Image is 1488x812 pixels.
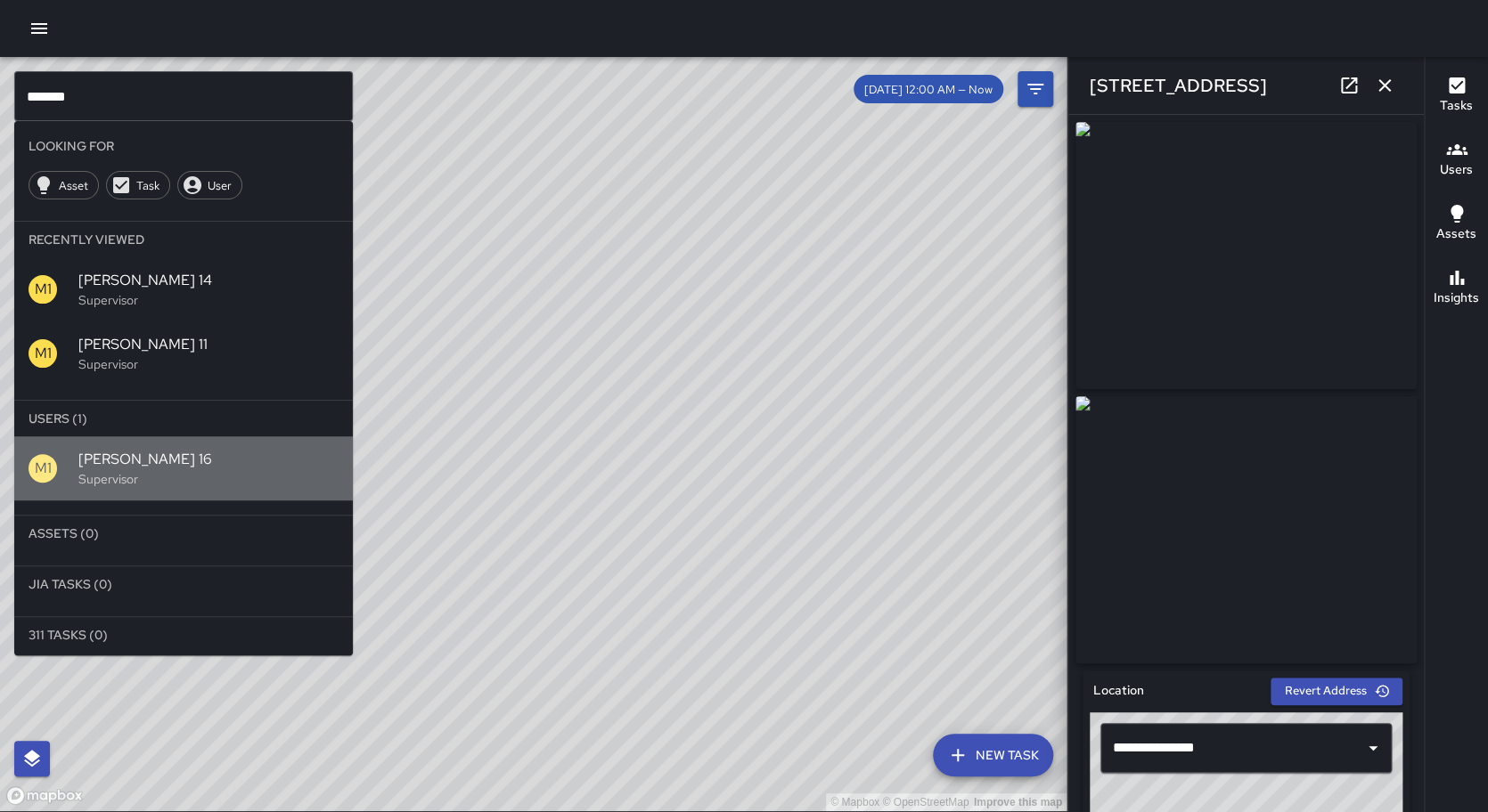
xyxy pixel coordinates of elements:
div: Task [106,171,170,199]
button: Revert Address [1271,678,1402,705]
button: Open [1361,735,1386,760]
div: User [177,171,242,199]
div: M1[PERSON_NAME] 11Supervisor [14,321,353,386]
span: User [198,178,241,193]
li: Recently Viewed [14,222,353,257]
h6: Tasks [1440,96,1473,116]
div: Asset [29,171,99,199]
button: Insights [1425,256,1488,321]
h6: Assets [1436,224,1476,244]
h6: Insights [1434,288,1479,308]
p: Supervisor [78,355,339,373]
button: Filters [1018,71,1053,107]
p: M1 [35,343,52,364]
span: [PERSON_NAME] 14 [78,270,339,291]
li: Jia Tasks (0) [14,566,353,602]
div: M1[PERSON_NAME] 14Supervisor [14,257,353,321]
span: Asset [49,178,98,193]
p: Supervisor [78,470,339,488]
li: 311 Tasks (0) [14,617,353,653]
button: Assets [1425,192,1488,256]
li: Looking For [14,128,353,164]
img: request_images%2Fbc7faff0-7a5c-11f0-9c57-e9bdc74dc269 [1075,122,1417,389]
h6: Users [1440,160,1473,180]
h6: Location [1093,681,1144,701]
span: [PERSON_NAME] 16 [78,449,339,470]
button: New Task [933,734,1053,776]
li: Assets (0) [14,516,353,551]
p: Supervisor [78,291,339,309]
li: Users (1) [14,401,353,436]
button: Users [1425,128,1488,192]
span: [DATE] 12:00 AM — Now [854,82,1003,97]
button: Tasks [1425,64,1488,128]
img: request_images%2Fbf034d90-7a5c-11f0-9c57-e9bdc74dc269 [1075,396,1417,663]
p: M1 [35,458,52,479]
div: M1[PERSON_NAME] 16Supervisor [14,436,353,500]
span: Task [127,178,169,193]
p: M1 [35,279,52,300]
h6: [STREET_ADDRESS] [1090,71,1267,100]
span: [PERSON_NAME] 11 [78,334,339,355]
